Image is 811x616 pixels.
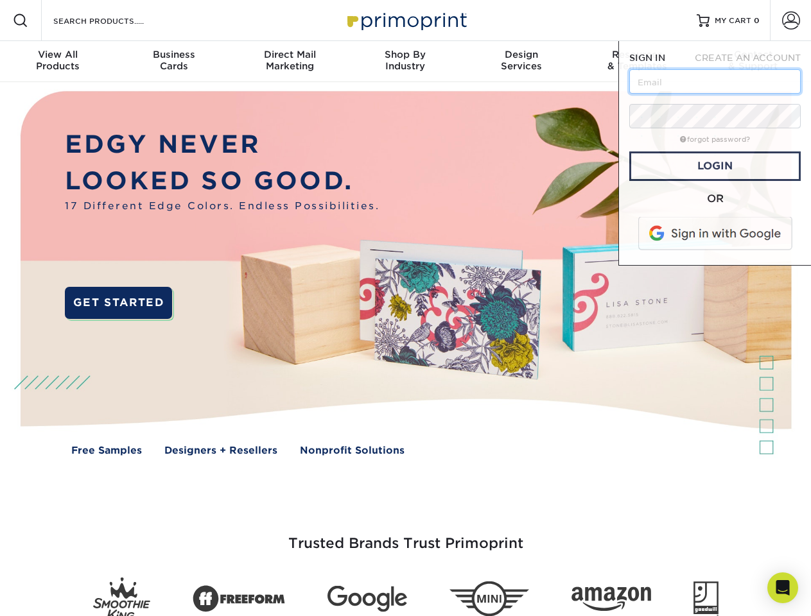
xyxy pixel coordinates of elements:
[232,49,347,60] span: Direct Mail
[464,49,579,60] span: Design
[579,49,695,72] div: & Templates
[71,443,142,458] a: Free Samples
[754,16,760,25] span: 0
[464,49,579,72] div: Services
[300,443,405,458] a: Nonprofit Solutions
[116,49,231,60] span: Business
[164,443,277,458] a: Designers + Resellers
[232,49,347,72] div: Marketing
[715,15,751,26] span: MY CART
[579,49,695,60] span: Resources
[232,41,347,82] a: Direct MailMarketing
[65,199,379,214] span: 17 Different Edge Colors. Endless Possibilities.
[629,53,665,63] span: SIGN IN
[629,191,801,207] div: OR
[116,41,231,82] a: BusinessCards
[30,504,781,567] h3: Trusted Brands Trust Primoprint
[327,586,407,612] img: Google
[464,41,579,82] a: DesignServices
[65,287,172,319] a: GET STARTED
[629,151,801,181] a: Login
[579,41,695,82] a: Resources& Templates
[116,49,231,72] div: Cards
[767,572,798,603] div: Open Intercom Messenger
[571,587,651,612] img: Amazon
[347,49,463,60] span: Shop By
[693,581,719,616] img: Goodwill
[680,135,750,144] a: forgot password?
[347,49,463,72] div: Industry
[342,6,470,34] img: Primoprint
[3,577,109,612] iframe: Google Customer Reviews
[65,163,379,200] p: LOOKED SO GOOD.
[695,53,801,63] span: CREATE AN ACCOUNT
[65,126,379,163] p: EDGY NEVER
[347,41,463,82] a: Shop ByIndustry
[52,13,177,28] input: SEARCH PRODUCTS.....
[629,69,801,94] input: Email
